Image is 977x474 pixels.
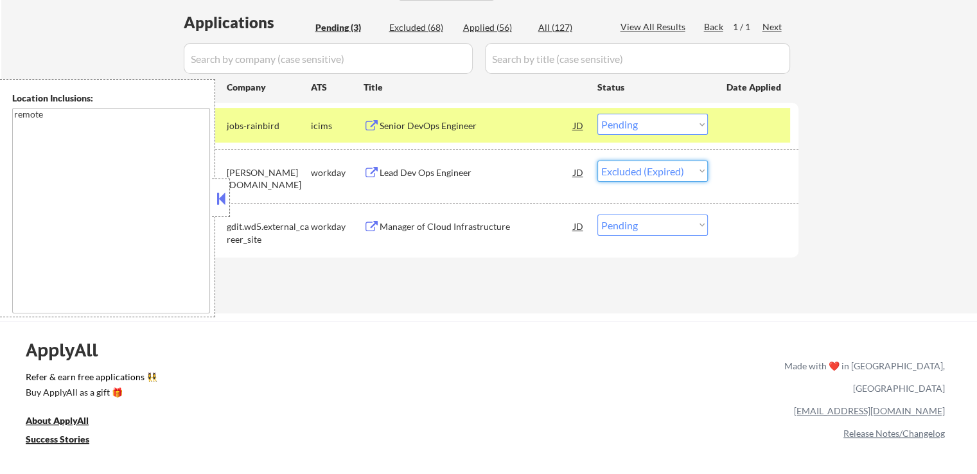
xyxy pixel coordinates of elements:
div: Company [227,81,311,94]
a: About ApplyAll [26,414,107,430]
u: Success Stories [26,434,89,444]
div: View All Results [621,21,689,33]
a: Release Notes/Changelog [843,428,945,439]
a: [EMAIL_ADDRESS][DOMAIN_NAME] [794,405,945,416]
div: ApplyAll [26,339,112,361]
div: Location Inclusions: [12,92,210,105]
div: Buy ApplyAll as a gift 🎁 [26,388,154,397]
a: Success Stories [26,433,107,449]
div: ATS [311,81,364,94]
div: [PERSON_NAME][DOMAIN_NAME] [227,166,311,191]
div: Next [762,21,783,33]
div: All (127) [538,21,603,34]
div: JD [572,161,585,184]
div: Senior DevOps Engineer [380,119,574,132]
div: Title [364,81,585,94]
div: Status [597,75,708,98]
a: Buy ApplyAll as a gift 🎁 [26,386,154,402]
input: Search by company (case sensitive) [184,43,473,74]
div: JD [572,114,585,137]
div: 1 / 1 [733,21,762,33]
div: workday [311,220,364,233]
a: Refer & earn free applications 👯‍♀️ [26,373,516,386]
input: Search by title (case sensitive) [485,43,790,74]
div: Date Applied [726,81,783,94]
div: Lead Dev Ops Engineer [380,166,574,179]
div: gdit.wd5.external_career_site [227,220,311,245]
u: About ApplyAll [26,415,89,426]
div: Excluded (68) [389,21,453,34]
div: Applied (56) [463,21,527,34]
div: JD [572,215,585,238]
div: jobs-rainbird [227,119,311,132]
div: Pending (3) [315,21,380,34]
div: Manager of Cloud Infrastructure [380,220,574,233]
div: Back [704,21,725,33]
div: Applications [184,15,311,30]
div: Made with ❤️ in [GEOGRAPHIC_DATA], [GEOGRAPHIC_DATA] [779,355,945,399]
div: icims [311,119,364,132]
div: workday [311,166,364,179]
